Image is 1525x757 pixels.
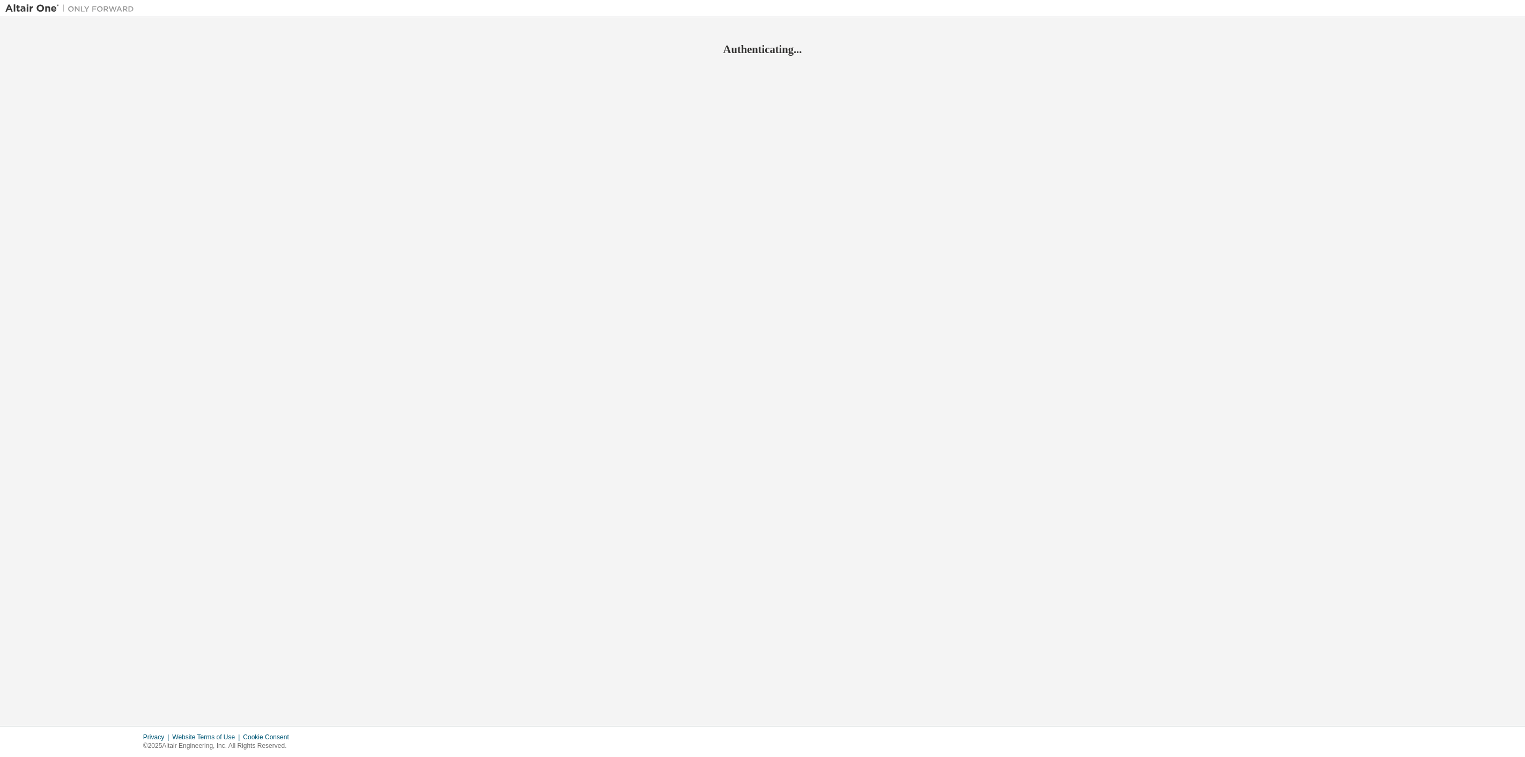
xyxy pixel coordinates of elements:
[5,3,139,14] img: Altair One
[143,733,172,741] div: Privacy
[143,741,295,751] p: © 2025 Altair Engineering, Inc. All Rights Reserved.
[172,733,243,741] div: Website Terms of Use
[243,733,295,741] div: Cookie Consent
[5,42,1520,56] h2: Authenticating...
